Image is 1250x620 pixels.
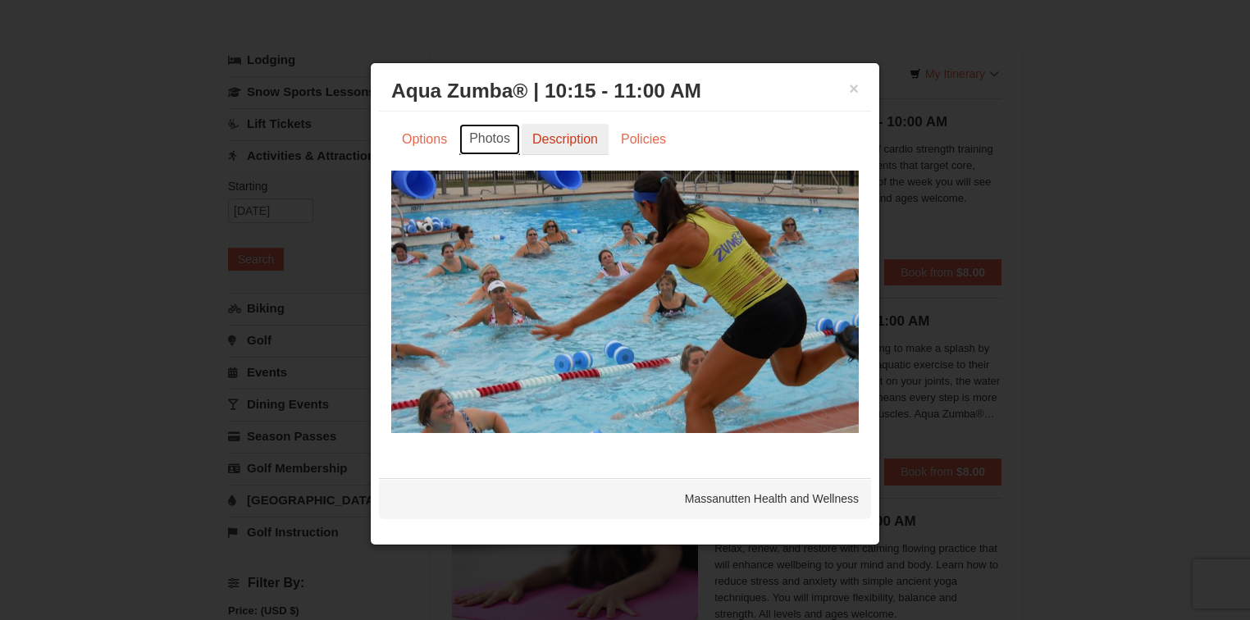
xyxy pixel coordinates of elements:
[459,124,520,155] a: Photos
[849,80,859,97] button: ×
[391,124,458,155] a: Options
[610,124,677,155] a: Policies
[391,79,859,103] h3: Aqua Zumba® | 10:15 - 11:00 AM
[391,171,859,434] img: 6619873-191-2c83e21e.jpg
[379,478,871,519] div: Massanutten Health and Wellness
[522,124,609,155] a: Description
